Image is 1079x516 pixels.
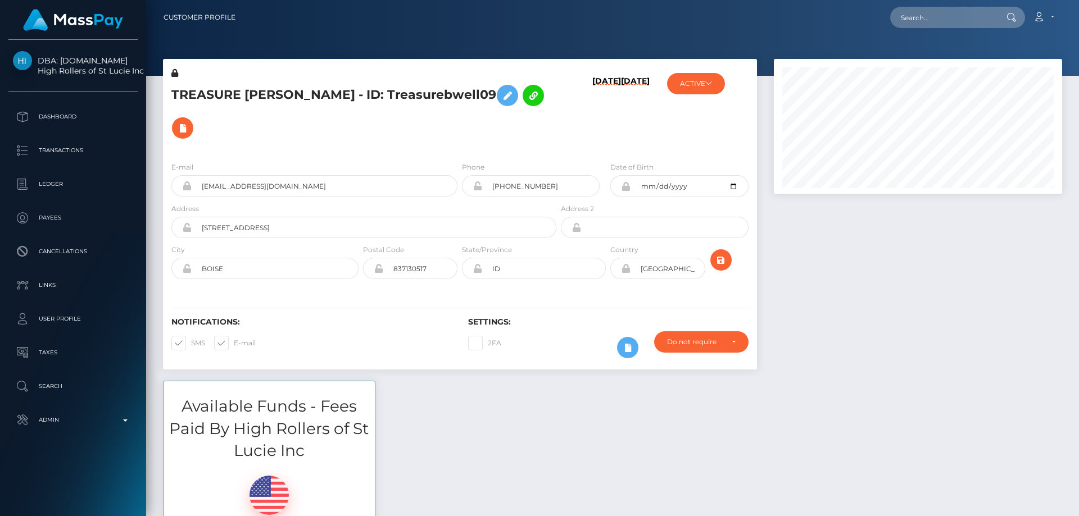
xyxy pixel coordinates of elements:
p: Search [13,378,133,395]
img: High Rollers of St Lucie Inc [13,51,32,70]
button: ACTIVE [667,73,725,94]
p: Payees [13,209,133,226]
label: Country [610,245,638,255]
p: Links [13,277,133,294]
a: User Profile [8,305,138,333]
a: Transactions [8,136,138,165]
h6: Settings: [468,317,748,327]
h5: TREASURE [PERSON_NAME] - ID: Treasurebwell09 [171,79,550,144]
label: Address [171,204,199,214]
input: Search... [890,7,996,28]
p: Cancellations [13,243,133,260]
label: 2FA [468,336,501,350]
p: Taxes [13,344,133,361]
a: Ledger [8,170,138,198]
label: E-mail [214,336,256,350]
a: Links [8,271,138,299]
p: User Profile [13,310,133,327]
h3: Available Funds - Fees Paid By High Rollers of St Lucie Inc [164,395,375,462]
label: SMS [171,336,205,350]
a: Admin [8,406,138,434]
p: Admin [13,412,133,428]
div: Do not require [667,337,723,346]
h6: [DATE] [621,76,650,148]
label: City [171,245,185,255]
a: Payees [8,204,138,232]
a: Cancellations [8,238,138,266]
label: Phone [462,162,484,172]
label: Address 2 [561,204,594,214]
button: Do not require [654,331,749,353]
p: Dashboard [13,108,133,125]
a: Taxes [8,339,138,367]
a: Customer Profile [164,6,235,29]
a: Dashboard [8,103,138,131]
label: E-mail [171,162,193,172]
label: State/Province [462,245,512,255]
label: Date of Birth [610,162,654,172]
a: Search [8,372,138,400]
h6: Notifications: [171,317,451,327]
img: USD.png [250,476,289,515]
span: DBA: [DOMAIN_NAME] High Rollers of St Lucie Inc [8,56,138,76]
p: Ledger [13,176,133,193]
h6: [DATE] [592,76,621,148]
p: Transactions [13,142,133,159]
img: MassPay Logo [23,9,123,31]
label: Postal Code [363,245,404,255]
